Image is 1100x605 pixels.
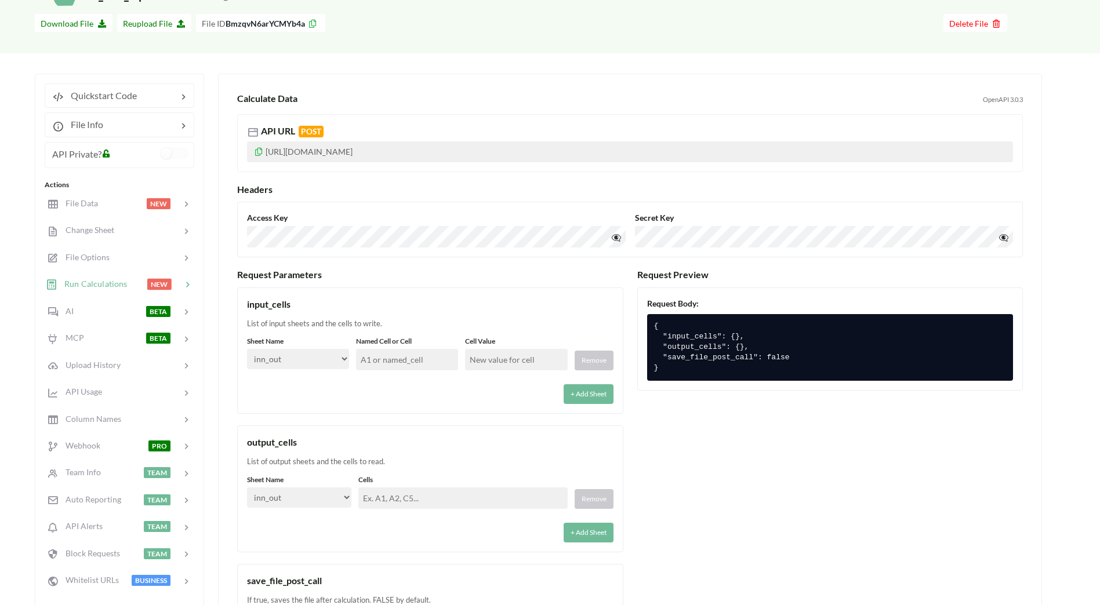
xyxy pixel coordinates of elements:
span: AI [59,306,74,316]
div: save_file_post_call [247,574,613,588]
button: 👁️‍🗨️ [609,228,623,245]
span: API Private? [52,148,101,159]
span: BUSINESS [132,575,170,586]
button: Delete File [943,14,1007,32]
span: Download File [41,19,107,28]
h3: Request Preview [637,269,1023,280]
span: PRO [148,440,170,451]
span: NEW [147,198,170,209]
pre: { "input_cells": {}, "output_cells": {}, "save_file_post_call": false } [647,314,1014,381]
span: POST [299,126,324,137]
span: File Data [59,198,98,208]
span: API URL [261,125,324,136]
div: List of input sheets and the cells to write. [247,318,613,330]
button: + Add Sheet [564,384,613,404]
span: TEAM [144,548,170,559]
div: List of output sheets and the cells to read. [247,456,613,468]
span: File ID [202,19,226,28]
div: input_cells [247,297,613,311]
span: Webhook [59,440,100,450]
span: Delete File [949,19,1001,28]
span: BETA [146,333,170,344]
label: Sheet Name [247,475,351,485]
span: File Info [64,119,103,130]
span: API Alerts [59,521,103,531]
label: Cell Value [465,336,567,347]
input: New value for cell [465,349,567,370]
button: Remove [575,351,613,370]
input: Ex. A1, A2, C5... [358,487,567,509]
button: Remove [575,489,613,509]
span: TEAM [144,521,170,532]
label: Secret Key [635,212,1014,224]
span: Upload History [59,360,121,370]
label: Named Cell or Cell [356,336,458,347]
button: 👁️‍🗨️ [996,228,1011,245]
span: Column Names [59,414,121,424]
span: Auto Reporting [59,494,121,504]
input: A1 or named_cell [356,349,458,370]
div: Request Body: [647,297,1014,309]
span: NEW [147,279,172,290]
h3: Headers [237,184,1023,195]
small: OpenAPI 3.0.3 [983,95,1023,105]
button: + Add Sheet [564,523,613,542]
span: Quickstart Code [64,90,137,101]
label: Cells [358,475,567,485]
span: BETA [146,306,170,317]
span: Run Calculations [57,279,127,289]
div: Actions [45,180,194,190]
p: [URL][DOMAIN_NAME] [247,141,1013,162]
button: Reupload File [117,14,191,32]
div: output_cells [247,435,613,449]
label: Sheet Name [247,336,349,347]
span: TEAM [144,467,170,478]
b: BmzqvN6arYCMYb4a [226,19,305,28]
span: TEAM [144,494,170,505]
button: Download File [35,14,112,32]
span: File Options [59,252,110,262]
span: Team Info [59,467,101,477]
span: Block Requests [59,548,120,558]
span: Whitelist URLs [59,575,119,585]
span: MCP [59,333,84,342]
span: Change Sheet [59,225,114,235]
h3: Request Parameters [237,269,623,280]
span: Reupload File [123,19,186,28]
h3: Calculate Data [237,93,978,104]
span: API Usage [59,387,102,396]
label: Access Key [247,212,626,224]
